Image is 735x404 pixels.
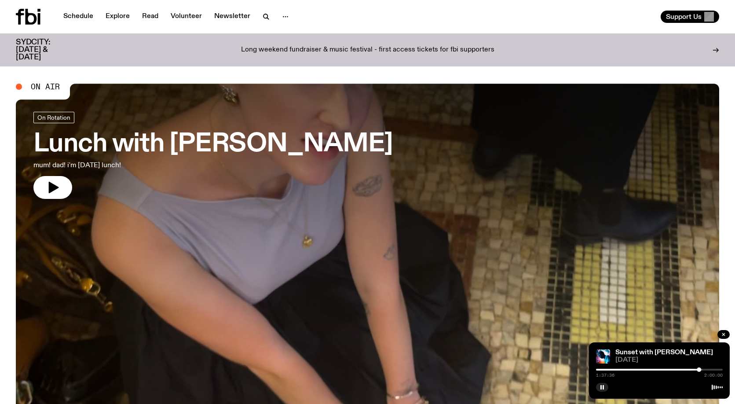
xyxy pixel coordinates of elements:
[16,39,72,61] h3: SYDCITY: [DATE] & [DATE]
[704,373,723,378] span: 2:00:00
[241,46,494,54] p: Long weekend fundraiser & music festival - first access tickets for fbi supporters
[33,160,259,171] p: mum! dad! i'm [DATE] lunch!
[615,349,713,356] a: Sunset with [PERSON_NAME]
[58,11,99,23] a: Schedule
[661,11,719,23] button: Support Us
[615,357,723,364] span: [DATE]
[209,11,256,23] a: Newsletter
[37,114,70,121] span: On Rotation
[33,132,393,157] h3: Lunch with [PERSON_NAME]
[33,112,393,199] a: Lunch with [PERSON_NAME]mum! dad! i'm [DATE] lunch!
[31,83,60,91] span: On Air
[596,349,610,364] img: Simon Caldwell stands side on, looking downwards. He has headphones on. Behind him is a brightly ...
[137,11,164,23] a: Read
[666,13,702,21] span: Support Us
[100,11,135,23] a: Explore
[165,11,207,23] a: Volunteer
[33,112,74,123] a: On Rotation
[596,373,614,378] span: 1:37:36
